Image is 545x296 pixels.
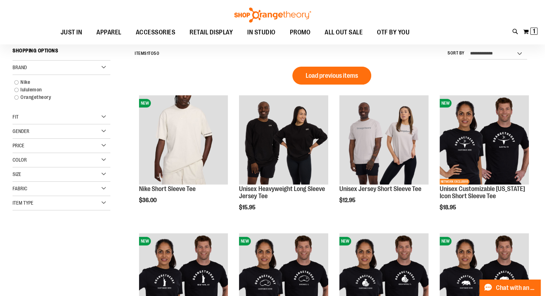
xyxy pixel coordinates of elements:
a: Unisex Heavyweight Long Sleeve Jersey Tee [239,185,325,200]
label: Sort By [448,50,465,56]
button: Chat with an Expert [479,280,541,296]
span: Load previous items [306,72,358,79]
span: Fit [13,114,19,120]
img: OTF Unisex Heavyweight Long Sleeve Jersey Tee Black [239,95,328,185]
span: 50 [154,51,159,56]
span: $18.95 [440,204,457,211]
a: OTF Unisex Jersey SS Tee Grey [339,95,429,186]
div: product [235,92,332,229]
a: Nike Short Sleeve Tee [139,185,196,192]
span: Chat with an Expert [496,285,536,291]
span: RETAIL DISPLAY [190,24,233,40]
span: Brand [13,65,27,70]
img: Shop Orangetheory [233,8,312,23]
span: Color [13,157,27,163]
span: NEW [139,237,151,245]
a: OTF City Unisex Texas Icon SS Tee BlackNEWNETWORK EXCLUSIVE [440,95,529,186]
a: Unisex Jersey Short Sleeve Tee [339,185,421,192]
span: Item Type [13,200,33,206]
div: product [436,92,532,229]
span: NEW [440,99,451,108]
span: NEW [440,237,451,245]
img: OTF City Unisex Texas Icon SS Tee Black [440,95,529,185]
span: $12.95 [339,197,357,204]
span: Size [13,171,21,177]
span: NEW [339,237,351,245]
span: Fabric [13,186,27,191]
button: Load previous items [292,67,371,85]
img: Nike Short Sleeve Tee [139,95,228,185]
span: 1 [533,28,535,35]
a: Orangetheory [11,94,105,101]
span: NEW [139,99,151,108]
span: OTF BY YOU [377,24,410,40]
a: lululemon [11,86,105,94]
a: OTF Unisex Heavyweight Long Sleeve Jersey Tee Black [239,95,328,186]
a: Nike Short Sleeve TeeNEW [139,95,228,186]
span: ACCESSORIES [136,24,176,40]
span: Gender [13,128,29,134]
span: NETWORK EXCLUSIVE [440,179,469,185]
div: product [336,92,432,222]
span: PROMO [290,24,311,40]
span: IN STUDIO [247,24,276,40]
h2: Items to [135,48,159,59]
a: Nike [11,78,105,86]
span: JUST IN [61,24,82,40]
strong: Shopping Options [13,44,110,61]
span: $36.00 [139,197,158,204]
span: NEW [239,237,251,245]
img: OTF Unisex Jersey SS Tee Grey [339,95,429,185]
span: 1 [147,51,149,56]
span: APPAREL [96,24,121,40]
span: ALL OUT SALE [325,24,363,40]
span: Price [13,143,24,148]
a: Unisex Customizable [US_STATE] Icon Short Sleeve Tee [440,185,525,200]
span: $15.95 [239,204,257,211]
div: product [135,92,232,222]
